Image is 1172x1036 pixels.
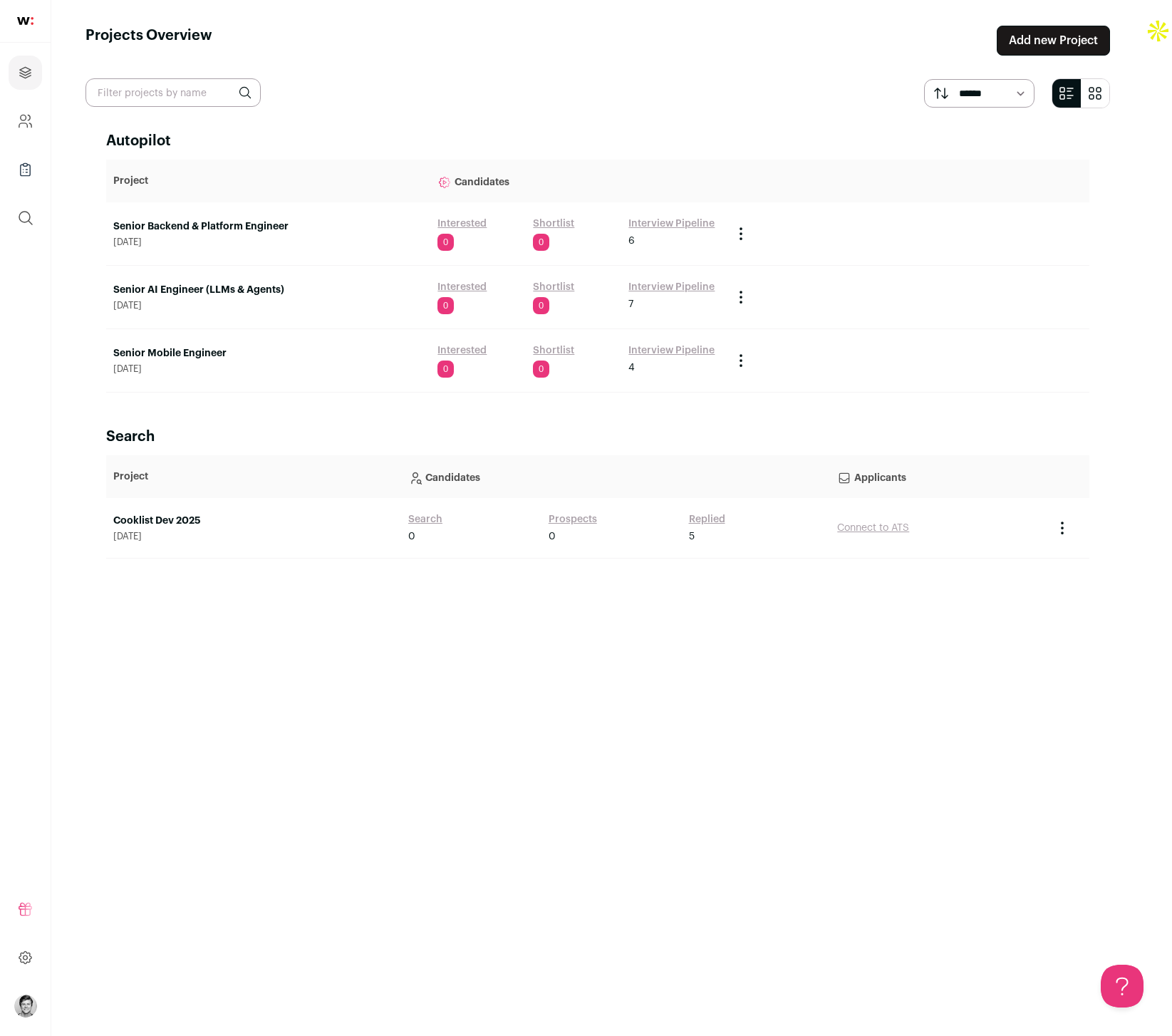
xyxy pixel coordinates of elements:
span: 0 [437,361,454,378]
span: 0 [437,297,454,314]
a: Search [408,512,442,527]
input: Filter projects by name [85,78,261,107]
span: 0 [533,297,549,314]
a: Shortlist [533,280,574,294]
a: Senior Mobile Engineer [113,346,423,361]
p: Project [113,174,423,188]
span: 4 [628,361,635,375]
h2: Search [106,427,1089,447]
span: 5 [689,529,695,544]
span: [DATE] [113,237,423,248]
a: Interested [437,217,487,231]
a: Projects [9,56,42,90]
button: Open dropdown [14,995,37,1017]
a: Interview Pipeline [628,280,715,294]
span: [DATE] [113,300,423,311]
span: 0 [549,529,556,544]
span: [DATE] [113,531,394,542]
a: Interested [437,280,487,294]
p: Candidates [408,462,823,491]
span: 7 [628,297,633,311]
a: Connect to ATS [837,523,909,533]
a: Shortlist [533,217,574,231]
a: Prospects [549,512,597,527]
button: Project Actions [732,352,750,369]
a: Company Lists [9,152,42,187]
a: Replied [689,512,725,527]
span: 6 [628,234,635,248]
span: [DATE] [113,363,423,375]
p: Project [113,470,394,484]
iframe: Help Scout Beacon - Open [1101,965,1144,1007]
a: Shortlist [533,343,574,358]
span: 0 [533,361,549,378]
a: Interview Pipeline [628,217,715,231]
span: 0 [533,234,549,251]
span: 0 [408,529,415,544]
p: Candidates [437,167,718,195]
a: Interview Pipeline [628,343,715,358]
span: 0 [437,234,454,251]
a: Add new Project [997,26,1110,56]
a: Interested [437,343,487,358]
h1: Projects Overview [85,26,212,56]
h2: Autopilot [106,131,1089,151]
a: Cooklist Dev 2025 [113,514,394,528]
button: Project Actions [732,225,750,242]
a: Senior Backend & Platform Engineer [113,219,423,234]
img: wellfound-shorthand-0d5821cbd27db2630d0214b213865d53afaa358527fdda9d0ea32b1df1b89c2c.svg [17,17,33,25]
a: Senior AI Engineer (LLMs & Agents) [113,283,423,297]
button: Project Actions [732,289,750,306]
img: Apollo [1144,17,1172,45]
p: Applicants [837,462,1039,491]
a: Company and ATS Settings [9,104,42,138]
img: 606302-medium_jpg [14,995,37,1017]
button: Project Actions [1054,519,1071,537]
